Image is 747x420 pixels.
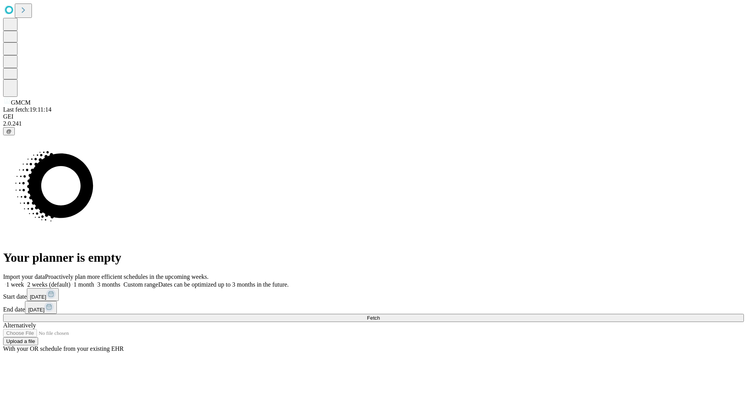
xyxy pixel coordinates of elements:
[74,281,94,288] span: 1 month
[97,281,120,288] span: 3 months
[6,281,24,288] span: 1 week
[3,301,744,314] div: End date
[3,337,38,345] button: Upload a file
[3,113,744,120] div: GEI
[3,120,744,127] div: 2.0.241
[30,294,46,300] span: [DATE]
[367,315,380,321] span: Fetch
[3,345,124,352] span: With your OR schedule from your existing EHR
[3,322,36,329] span: Alternatively
[11,99,31,106] span: GMCM
[27,281,70,288] span: 2 weeks (default)
[25,301,57,314] button: [DATE]
[27,288,59,301] button: [DATE]
[158,281,289,288] span: Dates can be optimized up to 3 months in the future.
[3,106,51,113] span: Last fetch: 19:11:14
[3,273,45,280] span: Import your data
[3,127,15,135] button: @
[3,250,744,265] h1: Your planner is empty
[45,273,209,280] span: Proactively plan more efficient schedules in the upcoming weeks.
[28,307,44,313] span: [DATE]
[6,128,12,134] span: @
[3,288,744,301] div: Start date
[3,314,744,322] button: Fetch
[123,281,158,288] span: Custom range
